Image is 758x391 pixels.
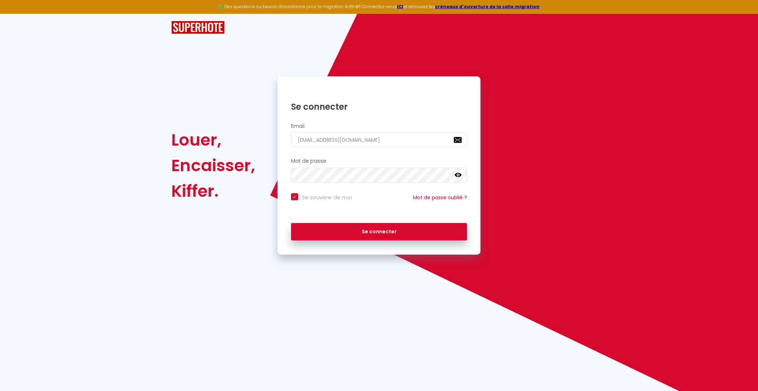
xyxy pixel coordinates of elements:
[171,21,225,34] img: SuperHote logo
[435,4,539,10] a: créneaux d'ouverture de la salle migration
[291,101,467,112] h1: Se connecter
[171,178,255,204] div: Kiffer.
[291,123,467,129] h2: Email
[291,158,467,164] h2: Mot de passe
[171,153,255,178] div: Encaisser,
[291,132,467,147] input: Ton Email
[171,127,255,153] div: Louer,
[397,4,403,10] a: ICI
[413,194,467,201] a: Mot de passe oublié ?
[291,223,467,241] button: Se connecter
